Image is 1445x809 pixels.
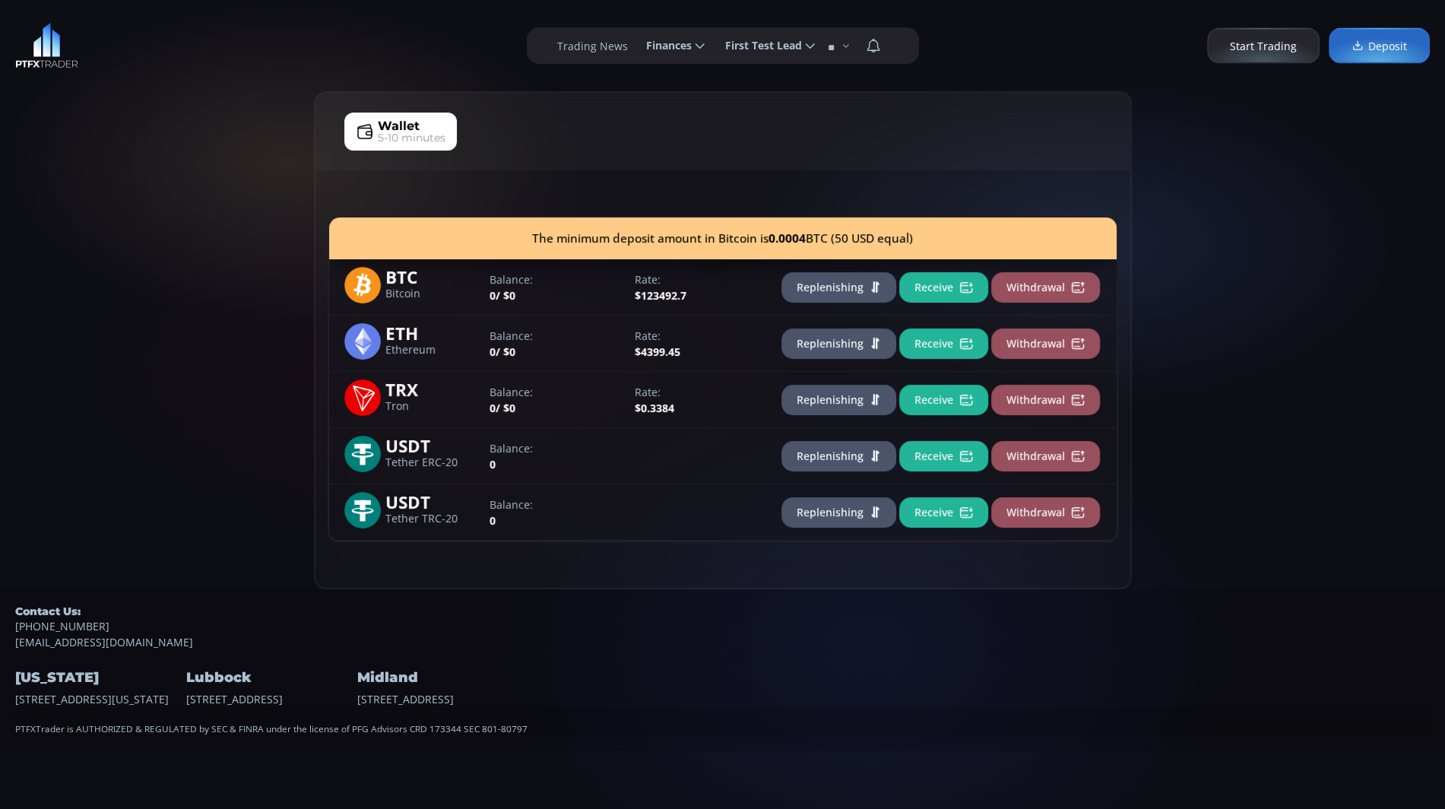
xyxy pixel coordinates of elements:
[899,441,988,471] button: Receive
[635,30,692,61] span: Finances
[15,23,78,68] img: LOGO
[635,328,765,344] label: Rate:
[490,497,620,512] label: Balance:
[991,441,1100,471] button: Withdrawal
[385,379,478,397] span: TRX
[1230,38,1297,54] span: Start Trading
[781,328,896,359] button: Replenishing
[496,288,515,303] span: / $0
[15,650,182,706] div: [STREET_ADDRESS][US_STATE]
[378,117,420,135] span: Wallet
[344,113,457,151] a: Wallet5-10 minutes
[329,217,1117,259] div: The minimum deposit amount in Bitcoin is BTC (50 USD equal)
[385,514,478,524] span: Tether TRC-20
[768,230,806,246] b: 0.0004
[15,604,1430,618] h5: Contact Us:
[715,30,802,61] span: First Test Lead
[15,618,1430,634] a: [PHONE_NUMBER]
[186,665,353,690] h4: Lubbock
[482,440,627,472] div: 0
[991,497,1100,528] button: Withdrawal
[385,267,478,284] span: BTC
[781,441,896,471] button: Replenishing
[385,289,478,299] span: Bitcoin
[385,345,478,355] span: Ethereum
[781,272,896,303] button: Replenishing
[357,665,524,690] h4: Midland
[490,440,620,456] label: Balance:
[627,271,772,303] div: $123492.7
[378,130,445,146] span: 5-10 minutes
[385,492,478,509] span: USDT
[15,604,1430,650] div: [EMAIL_ADDRESS][DOMAIN_NAME]
[1207,28,1320,64] a: Start Trading
[781,385,896,415] button: Replenishing
[490,271,620,287] label: Balance:
[899,272,988,303] button: Receive
[1329,28,1430,64] a: Deposit
[991,385,1100,415] button: Withdrawal
[482,384,627,416] div: 0
[490,384,620,400] label: Balance:
[635,271,765,287] label: Rate:
[482,271,627,303] div: 0
[781,497,896,528] button: Replenishing
[385,436,478,453] span: USDT
[490,328,620,344] label: Balance:
[482,328,627,360] div: 0
[496,401,515,415] span: / $0
[1352,38,1407,54] span: Deposit
[899,385,988,415] button: Receive
[991,328,1100,359] button: Withdrawal
[557,38,628,54] label: Trading News
[385,458,478,468] span: Tether ERC-20
[186,650,353,706] div: [STREET_ADDRESS]
[627,328,772,360] div: $4399.45
[357,650,524,706] div: [STREET_ADDRESS]
[482,497,627,528] div: 0
[385,401,478,411] span: Tron
[627,384,772,416] div: $0.3384
[496,344,515,359] span: / $0
[899,497,988,528] button: Receive
[991,272,1100,303] button: Withdrawal
[635,384,765,400] label: Rate:
[15,665,182,690] h4: [US_STATE]
[385,323,478,341] span: ETH
[15,707,1430,736] div: PTFXTrader is AUTHORIZED & REGULATED by SEC & FINRA under the license of PFG Advisors CRD 173344 ...
[899,328,988,359] button: Receive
